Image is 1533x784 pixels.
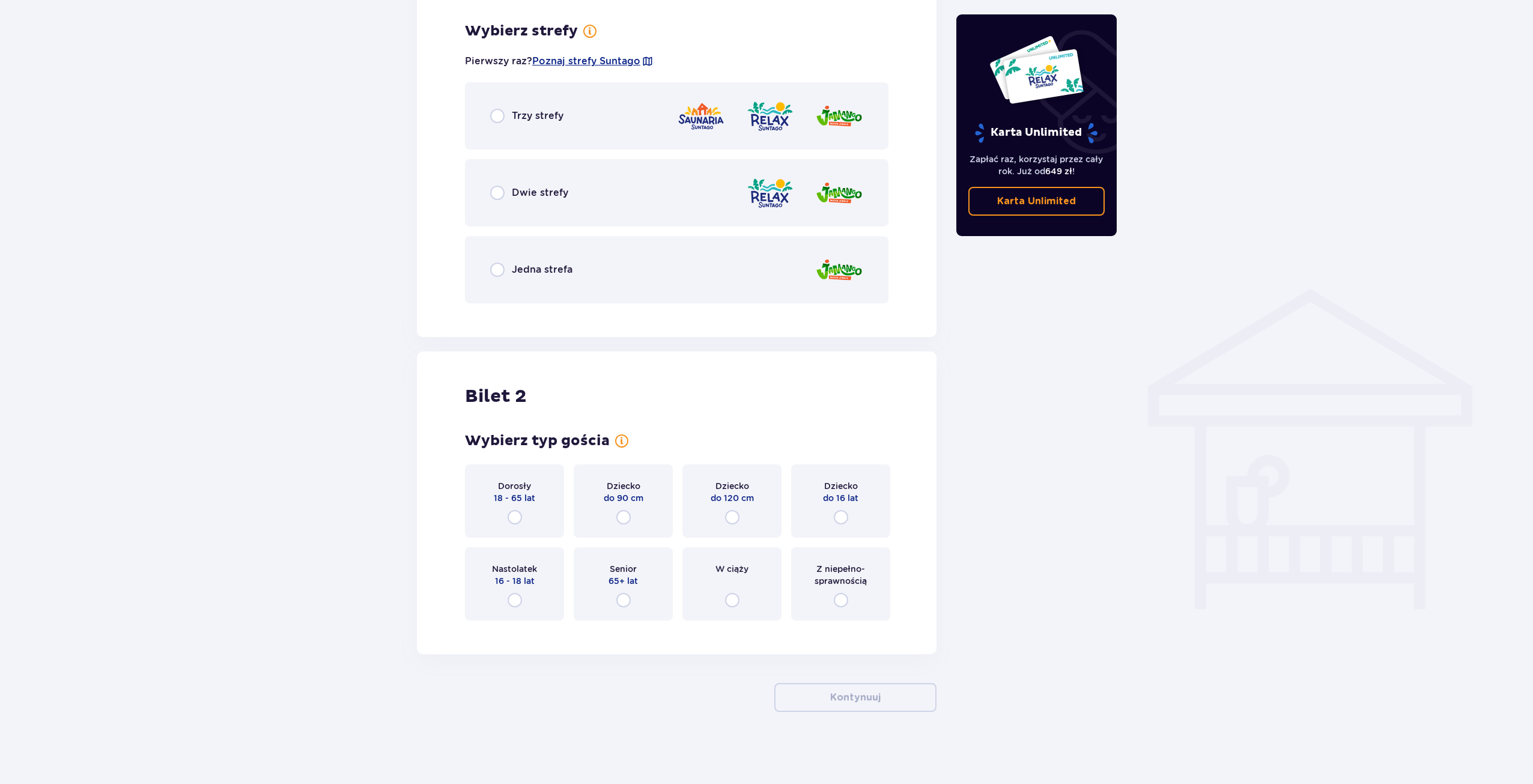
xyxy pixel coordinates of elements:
[989,35,1084,105] img: Dwie karty całoroczne do Suntago z napisem 'UNLIMITED RELAX', na białym tle z tropikalnymi liśćmi...
[815,99,863,133] img: Jamango
[968,153,1105,177] p: Zapłać raz, korzystaj przez cały rok. Już od !
[465,55,654,68] p: Pierwszy raz?
[830,691,881,704] p: Kontynuuj
[465,22,578,40] h3: Wybierz strefy
[604,492,643,504] span: do 90 cm
[802,563,879,587] span: Z niepełno­sprawnością
[815,253,863,287] img: Jamango
[715,563,748,575] span: W ciąży
[746,99,794,133] img: Relax
[494,492,535,504] span: 18 - 65 lat
[495,575,535,587] span: 16 - 18 lat
[746,176,794,210] img: Relax
[997,195,1076,208] p: Karta Unlimited
[715,480,749,492] span: Dziecko
[465,385,526,408] h2: Bilet 2
[677,99,725,133] img: Saunaria
[512,186,568,199] span: Dwie strefy
[609,575,638,587] span: 65+ lat
[610,563,637,575] span: Senior
[465,432,610,450] h3: Wybierz typ gościa
[492,563,537,575] span: Nastolatek
[823,492,858,504] span: do 16 lat
[974,123,1099,144] p: Karta Unlimited
[532,55,640,68] a: Poznaj strefy Suntago
[512,109,563,123] span: Trzy strefy
[607,480,640,492] span: Dziecko
[711,492,754,504] span: do 120 cm
[774,683,936,712] button: Kontynuuj
[512,263,572,276] span: Jedna strefa
[968,187,1105,216] a: Karta Unlimited
[824,480,858,492] span: Dziecko
[815,176,863,210] img: Jamango
[498,480,531,492] span: Dorosły
[1045,166,1072,176] span: 649 zł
